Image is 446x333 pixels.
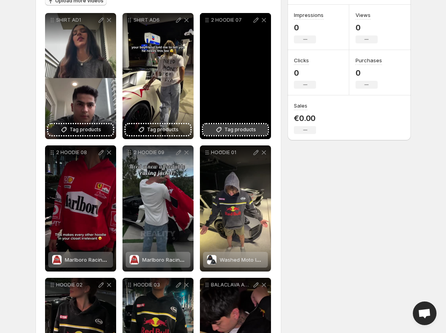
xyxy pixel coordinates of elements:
[294,113,316,123] p: €0.00
[122,145,194,272] div: 2 HOODIE 09Marlboro Racing HoodieMarlboro Racing Hoodie
[294,68,316,78] p: 0
[356,23,378,32] p: 0
[134,17,175,23] p: SHIRT AD6
[147,126,179,134] span: Tag products
[224,126,256,134] span: Tag products
[45,145,116,272] div: 2 HOODIE 08Marlboro Racing HoodieMarlboro Racing Hoodie
[122,13,194,139] div: SHIRT AD6Tag products
[207,255,216,264] img: Washed Moto Inspired Hoodie
[203,124,268,135] button: Tag products
[56,17,97,23] p: SHIRT AD1
[52,255,62,264] img: Marlboro Racing Hoodie
[56,282,97,288] p: HOODIE 02
[134,282,175,288] p: HOODIE 03
[220,257,294,263] span: Washed Moto Inspired Hoodie
[56,149,97,156] p: 2 HOODIE 08
[45,13,116,139] div: SHIRT AD1Tag products
[294,56,309,64] h3: Clicks
[70,126,101,134] span: Tag products
[294,102,307,110] h3: Sales
[211,149,252,156] p: HOODIE 01
[200,13,271,139] div: 2 HOODIE 07Tag products
[65,257,124,263] span: Marlboro Racing Hoodie
[413,301,437,325] div: Open chat
[211,282,252,288] p: BALACLAVA AD10
[356,56,382,64] h3: Purchases
[356,68,382,78] p: 0
[126,124,190,135] button: Tag products
[294,11,324,19] h3: Impressions
[142,257,202,263] span: Marlboro Racing Hoodie
[294,23,324,32] p: 0
[356,11,371,19] h3: Views
[211,17,252,23] p: 2 HOODIE 07
[200,145,271,272] div: HOODIE 01Washed Moto Inspired HoodieWashed Moto Inspired Hoodie
[48,124,113,135] button: Tag products
[134,149,175,156] p: 2 HOODIE 09
[130,255,139,264] img: Marlboro Racing Hoodie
